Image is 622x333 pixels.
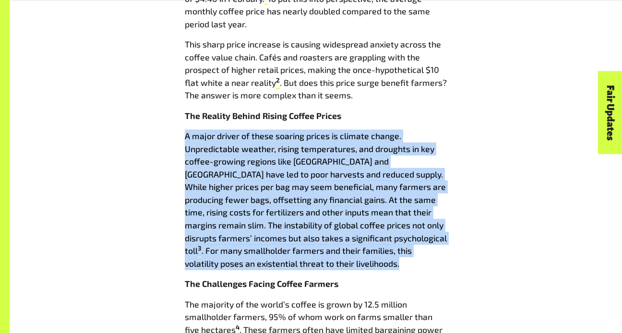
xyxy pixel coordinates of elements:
sup: 3 [198,244,202,252]
strong: The Reality Behind Rising Coffee Prices [185,110,341,121]
strong: The Challenges Facing Coffee Farmers [185,278,338,289]
a: 3 [198,245,202,257]
p: A major driver of these soaring prices is climate change. Unpredictable weather, rising temperatu... [185,130,447,270]
a: 2 [276,77,280,89]
p: This sharp price increase is causing widespread anxiety across the coffee value chain. Cafés and ... [185,38,447,102]
sup: 2 [276,76,280,84]
sup: 4 [236,323,239,331]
